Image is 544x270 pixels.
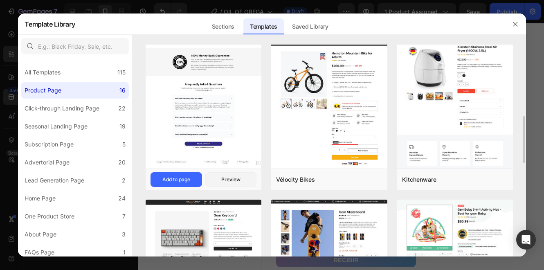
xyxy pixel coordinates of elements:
[15,220,155,244] button: <p><span style="font-size:15px;">OBTENER OFERTA Y PAGAR AL RECIBIR</span></p>
[243,18,284,35] div: Templates
[25,157,70,167] div: Advertorial Page
[25,139,74,149] div: Subscription Page
[118,157,126,167] div: 20
[25,122,88,131] div: Seasonal Landing Page
[25,248,54,257] div: FAQs Page
[276,175,315,184] div: Vélocity Bikes
[516,230,536,250] div: Open Intercom Messenger
[285,18,335,35] div: Saved Library
[221,176,241,183] div: Preview
[122,139,126,149] div: 5
[117,67,126,77] div: 115
[119,122,126,131] div: 19
[25,13,75,35] h2: Template Library
[25,67,61,77] div: All Templates
[122,229,126,239] div: 3
[162,176,190,183] div: Add to page
[25,103,99,113] div: Click-through Landing Page
[25,85,61,95] div: Product Page
[8,217,152,254] h1: Aceite de Orégano YEJEON® – La Solución Natural que Sí Funciona
[122,175,126,185] div: 2
[118,103,126,113] div: 22
[25,193,56,203] div: Home Page
[25,211,74,221] div: One Product Store
[122,211,126,221] div: 7
[151,172,202,187] button: Add to page
[205,18,241,35] div: Sections
[44,4,97,12] span: iPhone 13 Pro ( 390 px)
[118,193,126,203] div: 24
[25,175,84,185] div: Lead Generation Page
[142,21,198,29] div: +1.234 clientes felices
[123,248,126,257] div: 1
[119,85,126,95] div: 16
[402,175,436,184] div: Kitchenware
[205,172,257,187] button: Preview
[37,223,132,241] span: OBTENER OFERTA Y PAGAR AL RECIBIR
[31,21,93,29] div: Satisfacción Garantizada
[21,38,129,54] input: E.g.: Black Friday, Sale, etc.
[25,229,56,239] div: About Page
